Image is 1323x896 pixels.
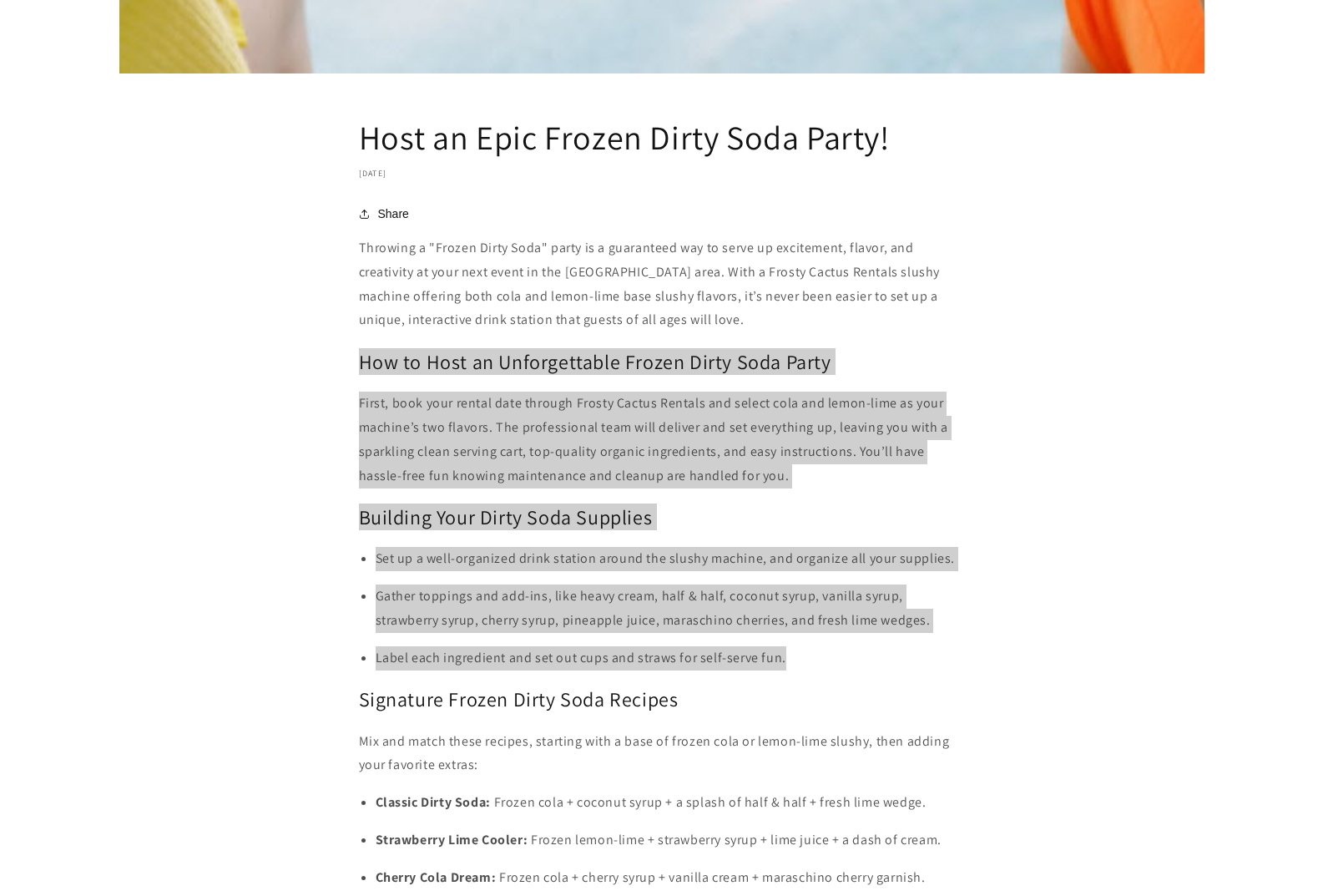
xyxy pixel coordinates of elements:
strong: Classic Dirty Soda: [376,793,491,811]
p: Frozen lemon-lime + strawberry syrup + lime juice + a dash of cream. [376,828,965,853]
button: Share [359,204,414,224]
time: [DATE] [359,168,387,179]
p: Throwing a "Frozen Dirty Soda" party is a guaranteed way to serve up excitement, flavor, and crea... [359,236,965,332]
p: Set up a well-organized drink station around the slushy machine, and organize all your supplies. [376,547,965,571]
h2: Signature Frozen Dirty Soda Recipes [359,686,965,712]
p: Frozen cola + cherry syrup + vanilla cream + maraschino cherry garnish. [376,866,965,890]
p: Gather toppings and add-ins, like heavy cream, half & half, coconut syrup, vanilla syrup, strawbe... [376,585,965,633]
h1: Host an Epic Frozen Dirty Soda Party! [359,115,965,159]
p: Mix and match these recipes, starting with a base of frozen cola or lemon-lime slushy, then addin... [359,730,965,778]
h2: How to Host an Unforgettable Frozen Dirty Soda Party [359,349,965,375]
p: First, book your rental date through Frosty Cactus Rentals and select cola and lemon-lime as your... [359,392,965,488]
strong: Strawberry Lime Cooler: [376,831,528,848]
strong: Cherry Cola Dream: [376,868,497,886]
li: Label each ingredient and set out cups and straws for self-serve fun. [376,646,965,671]
h2: Building Your Dirty Soda Supplies [359,504,965,530]
p: Frozen cola + coconut syrup + a splash of half & half + fresh lime wedge. [376,791,965,815]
